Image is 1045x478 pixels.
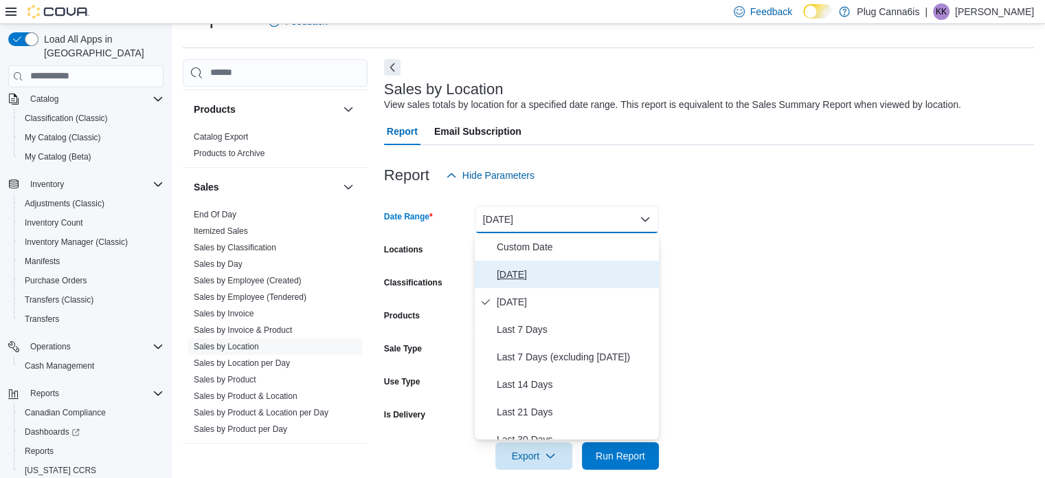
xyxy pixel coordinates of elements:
a: Inventory Manager (Classic) [19,234,133,250]
button: My Catalog (Beta) [14,147,169,166]
span: Dashboards [19,424,164,440]
span: Classification (Classic) [25,113,108,124]
span: Sales by Product & Location [194,391,297,402]
span: Transfers (Classic) [19,292,164,308]
span: Report [387,118,418,145]
button: Sales [194,180,337,194]
span: Catalog [25,91,164,107]
span: Sales by Location [194,341,259,352]
button: Inventory [25,176,69,193]
p: [PERSON_NAME] [955,3,1034,20]
span: Sales by Location per Day [194,358,290,369]
span: Last 14 Days [497,376,653,393]
a: Transfers (Classic) [19,292,99,308]
a: Sales by Invoice & Product [194,325,292,335]
button: Export [495,442,572,470]
a: Transfers [19,311,65,327]
span: Sales by Classification [194,242,276,253]
span: Export [504,442,564,470]
a: Manifests [19,253,65,270]
a: My Catalog (Classic) [19,129,106,146]
span: Last 7 Days [497,321,653,338]
span: Email Subscription [434,118,521,145]
a: Sales by Product [194,375,256,384]
button: [DATE] [475,206,659,233]
span: Sales by Day [194,259,243,270]
span: Inventory Count [25,217,83,228]
a: Sales by Product per Day [194,424,287,434]
a: Sales by Classification [194,243,276,252]
span: Sales by Product & Location per Day [194,407,328,418]
button: Cash Management [14,356,169,376]
span: Transfers (Classic) [25,294,93,305]
a: Itemized Sales [194,226,248,236]
span: Sales by Employee (Created) [194,275,302,286]
span: My Catalog (Beta) [25,151,91,162]
span: Run Report [596,449,645,463]
button: Adjustments (Classic) [14,194,169,213]
span: Inventory [30,179,64,190]
span: Inventory [25,176,164,193]
button: Hide Parameters [440,162,540,189]
h3: Report [384,167,429,184]
h3: Sales [194,180,219,194]
a: Cash Management [19,358,100,374]
p: Plug Canna6is [857,3,919,20]
span: Cash Management [19,358,164,374]
span: Catalog [30,94,58,105]
span: Reports [25,446,54,457]
p: | [925,3,928,20]
span: Products to Archive [194,148,265,159]
button: Canadian Compliance [14,403,169,422]
span: Operations [25,338,164,355]
span: Manifests [25,256,60,267]
span: Hide Parameters [462,169,535,182]
span: Transfers [19,311,164,327]
a: Canadian Compliance [19,404,111,421]
span: Cash Management [25,360,94,371]
span: Dashboards [25,426,80,437]
span: Itemized Sales [194,226,248,237]
div: Sales [183,206,368,443]
span: [DATE] [497,266,653,283]
label: Classifications [384,277,442,288]
button: Purchase Orders [14,271,169,290]
label: Locations [384,244,423,255]
label: Products [384,310,420,321]
a: Sales by Invoice [194,309,254,318]
span: Reports [19,443,164,459]
span: My Catalog (Beta) [19,149,164,165]
a: My Catalog (Beta) [19,149,97,165]
a: Sales by Employee (Tendered) [194,292,306,302]
span: Sales by Invoice [194,308,254,319]
a: Products to Archive [194,149,265,158]
span: Sales by Invoice & Product [194,325,292,336]
label: Is Delivery [384,409,425,420]
span: Last 7 Days (excluding [DATE]) [497,349,653,365]
button: Products [340,101,357,118]
span: KK [936,3,947,20]
span: [DATE] [497,294,653,310]
button: Sales [340,179,357,195]
span: Custom Date [497,239,653,255]
label: Sale Type [384,343,422,354]
span: Sales by Product [194,374,256,385]
button: Reports [3,384,169,403]
a: Reports [19,443,59,459]
a: Dashboards [19,424,85,440]
button: Catalog [25,91,64,107]
span: Sales by Product per Day [194,424,287,435]
span: Sales by Employee (Tendered) [194,292,306,303]
a: Sales by Location per Day [194,358,290,368]
input: Dark Mode [803,4,832,19]
a: Sales by Employee (Created) [194,276,302,285]
span: Last 21 Days [497,404,653,420]
span: Classification (Classic) [19,110,164,127]
button: Classification (Classic) [14,109,169,128]
h3: Sales by Location [384,81,504,98]
span: Feedback [750,5,792,19]
span: Canadian Compliance [25,407,106,418]
button: Operations [25,338,76,355]
button: Run Report [582,442,659,470]
a: Purchase Orders [19,272,93,289]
